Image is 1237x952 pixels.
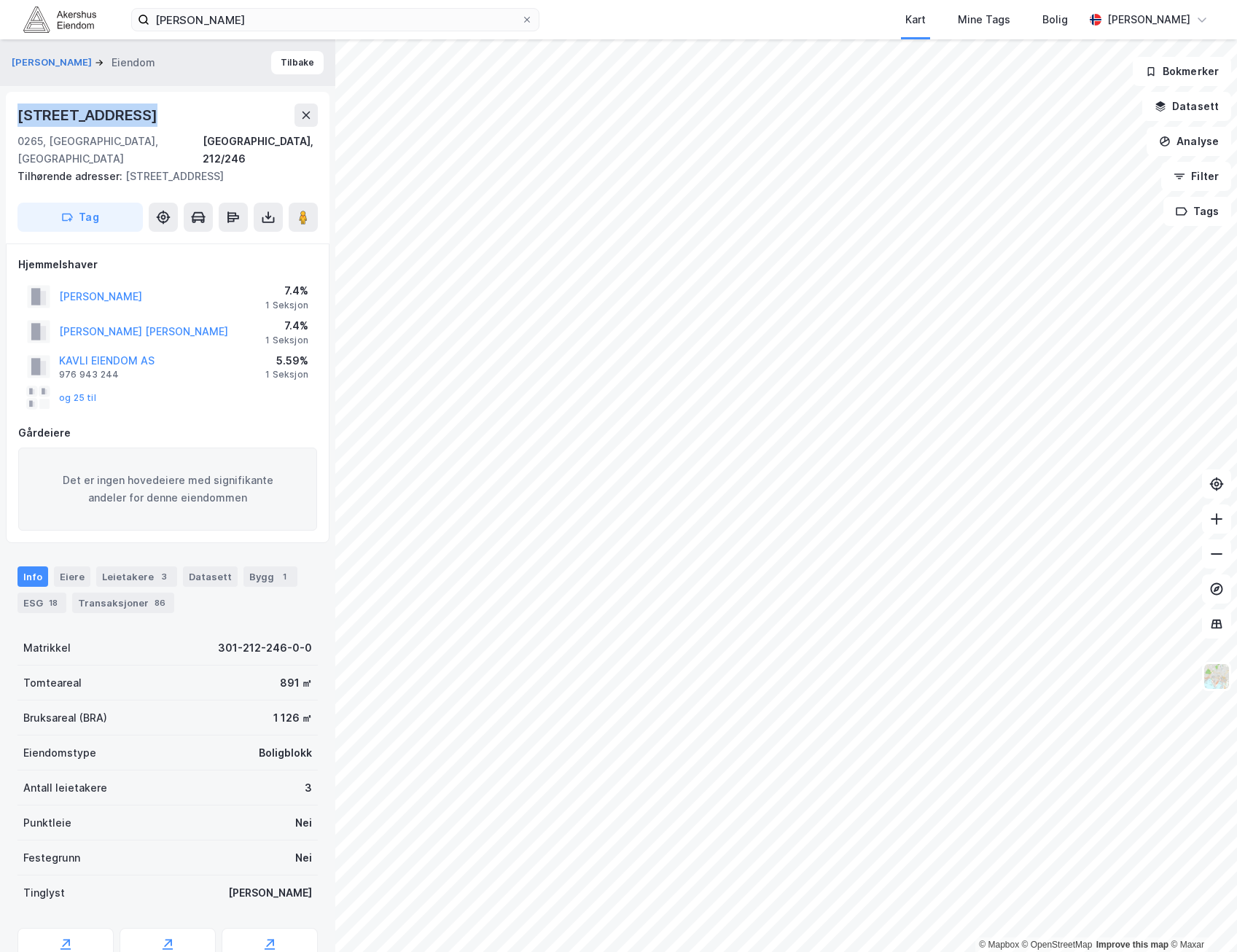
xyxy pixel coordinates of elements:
[265,352,308,370] div: 5.59%
[243,566,297,587] div: Bygg
[905,11,926,28] div: Kart
[23,779,107,797] div: Antall leietakere
[280,674,312,692] div: 891 ㎡
[305,779,312,797] div: 3
[1142,92,1231,121] button: Datasett
[1022,940,1093,950] a: OpenStreetMap
[17,168,306,185] div: [STREET_ADDRESS]
[23,674,82,692] div: Tomteareal
[17,566,48,587] div: Info
[23,849,80,867] div: Festegrunn
[271,51,324,74] button: Tilbake
[958,11,1010,28] div: Mine Tags
[203,133,318,168] div: [GEOGRAPHIC_DATA], 212/246
[12,55,95,70] button: [PERSON_NAME]
[183,566,238,587] div: Datasett
[265,317,308,335] div: 7.4%
[259,744,312,762] div: Boligblokk
[59,369,119,381] div: 976 943 244
[1042,11,1068,28] div: Bolig
[1161,162,1231,191] button: Filter
[72,593,174,613] div: Transaksjoner
[295,814,312,832] div: Nei
[265,369,308,381] div: 1 Seksjon
[277,569,292,584] div: 1
[149,9,521,31] input: Søk på adresse, matrikkel, gårdeiere, leietakere eller personer
[1147,127,1231,156] button: Analyse
[218,639,312,657] div: 301-212-246-0-0
[17,104,160,127] div: [STREET_ADDRESS]
[46,596,61,610] div: 18
[1133,57,1231,86] button: Bokmerker
[23,884,65,902] div: Tinglyst
[17,170,125,182] span: Tilhørende adresser:
[18,448,317,531] div: Det er ingen hovedeiere med signifikante andeler for denne eiendommen
[273,709,312,727] div: 1 126 ㎡
[152,596,168,610] div: 86
[54,566,90,587] div: Eiere
[23,7,96,32] img: akershus-eiendom-logo.9091f326c980b4bce74ccdd9f866810c.svg
[295,849,312,867] div: Nei
[17,133,203,168] div: 0265, [GEOGRAPHIC_DATA], [GEOGRAPHIC_DATA]
[1164,882,1237,952] iframe: Chat Widget
[23,744,96,762] div: Eiendomstype
[23,814,71,832] div: Punktleie
[1096,940,1168,950] a: Improve this map
[1203,663,1230,690] img: Z
[112,54,155,71] div: Eiendom
[96,566,177,587] div: Leietakere
[1107,11,1190,28] div: [PERSON_NAME]
[1163,197,1231,226] button: Tags
[18,424,317,442] div: Gårdeiere
[1164,882,1237,952] div: Kontrollprogram for chat
[157,569,171,584] div: 3
[265,300,308,311] div: 1 Seksjon
[265,335,308,346] div: 1 Seksjon
[979,940,1019,950] a: Mapbox
[265,282,308,300] div: 7.4%
[18,256,317,273] div: Hjemmelshaver
[17,593,66,613] div: ESG
[228,884,312,902] div: [PERSON_NAME]
[17,203,143,232] button: Tag
[23,709,107,727] div: Bruksareal (BRA)
[23,639,71,657] div: Matrikkel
